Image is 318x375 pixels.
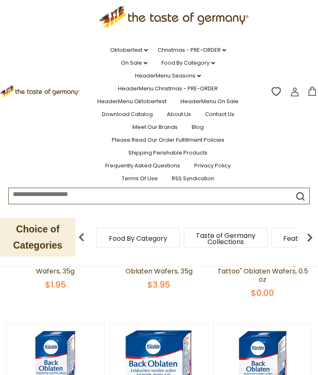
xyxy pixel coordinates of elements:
[121,58,147,68] a: On Sale
[105,161,180,170] a: Frequently Asked Questions
[132,123,178,132] a: Meet Our Brands
[97,97,166,106] a: HeaderMenu Oktoberfest
[112,135,224,145] a: Please Read Our Order Fulfillment Policies
[181,97,238,106] a: HeaderMenu On Sale
[193,232,259,245] a: Taste of Germany Collections
[192,123,204,132] a: Blog
[194,161,231,170] a: Privacy Policy
[147,279,170,290] span: $3.95
[128,148,207,157] a: Shipping Perishable Products
[251,287,274,299] span: $0.00
[45,279,66,290] span: $1.95
[205,110,234,119] a: Contact Us
[102,110,153,119] a: Download Catalog
[73,229,90,246] img: previous arrow
[118,258,200,276] a: Hoch "Edible White Snow" Oblaten Wafers, 35g
[158,46,226,55] a: Christmas - PRE-ORDER
[217,258,308,284] a: [PERSON_NAME] "Tongue Tattoo" Oblaten Wafers, 0.5 oz
[135,71,201,80] a: HeaderMenu Seasons
[109,235,167,242] a: Food By Category
[161,58,215,68] a: Food By Category
[118,84,218,93] a: HeaderMenu Christmas - PRE-ORDER
[301,229,318,246] img: next arrow
[8,258,103,276] a: Hoch "Edible Money" Oblaten Wafers, 35g
[167,110,191,119] a: About Us
[110,46,148,55] a: Oktoberfest
[122,174,158,183] a: Terms of Use
[172,174,214,183] a: RSS Syndication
